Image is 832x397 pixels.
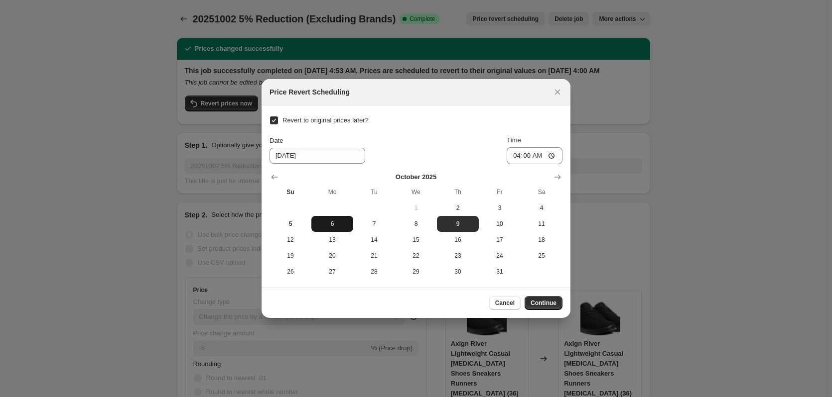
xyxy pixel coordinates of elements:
span: 6 [315,220,349,228]
button: Cancel [489,296,521,310]
button: Tuesday October 28 2025 [353,264,395,280]
button: Tuesday October 14 2025 [353,232,395,248]
button: Show next month, November 2025 [551,170,564,184]
span: 1 [399,204,433,212]
button: Thursday October 2 2025 [437,200,479,216]
button: Thursday October 23 2025 [437,248,479,264]
span: Time [507,136,521,144]
button: Wednesday October 1 2025 [395,200,437,216]
button: Thursday October 9 2025 [437,216,479,232]
button: Thursday October 16 2025 [437,232,479,248]
span: Tu [357,188,391,196]
button: Saturday October 4 2025 [521,200,562,216]
button: Friday October 31 2025 [479,264,521,280]
span: 11 [525,220,558,228]
span: 19 [274,252,307,260]
span: 16 [441,236,475,244]
span: 24 [483,252,517,260]
span: We [399,188,433,196]
span: 14 [357,236,391,244]
span: 2 [441,204,475,212]
th: Friday [479,184,521,200]
button: Wednesday October 22 2025 [395,248,437,264]
th: Monday [311,184,353,200]
span: 7 [357,220,391,228]
span: 12 [274,236,307,244]
button: Friday October 24 2025 [479,248,521,264]
span: 15 [399,236,433,244]
button: Wednesday October 8 2025 [395,216,437,232]
button: Monday October 6 2025 [311,216,353,232]
button: Monday October 20 2025 [311,248,353,264]
span: 4 [525,204,558,212]
button: Tuesday October 7 2025 [353,216,395,232]
button: Sunday October 26 2025 [270,264,311,280]
span: 26 [274,268,307,276]
span: 9 [441,220,475,228]
span: 31 [483,268,517,276]
button: Monday October 13 2025 [311,232,353,248]
span: 18 [525,236,558,244]
th: Sunday [270,184,311,200]
button: Continue [525,296,562,310]
span: 20 [315,252,349,260]
span: Th [441,188,475,196]
h2: Price Revert Scheduling [270,87,350,97]
button: Friday October 17 2025 [479,232,521,248]
span: 22 [399,252,433,260]
span: 30 [441,268,475,276]
th: Wednesday [395,184,437,200]
button: Sunday October 12 2025 [270,232,311,248]
span: 29 [399,268,433,276]
button: Monday October 27 2025 [311,264,353,280]
button: Show previous month, September 2025 [268,170,281,184]
button: Saturday October 18 2025 [521,232,562,248]
button: Saturday October 11 2025 [521,216,562,232]
span: 27 [315,268,349,276]
span: 28 [357,268,391,276]
span: Mo [315,188,349,196]
button: Wednesday October 29 2025 [395,264,437,280]
span: Continue [531,299,556,307]
button: Sunday October 19 2025 [270,248,311,264]
span: 3 [483,204,517,212]
button: Saturday October 25 2025 [521,248,562,264]
button: Tuesday October 21 2025 [353,248,395,264]
button: Today Sunday October 5 2025 [270,216,311,232]
button: Thursday October 30 2025 [437,264,479,280]
input: 10/5/2025 [270,148,365,164]
th: Saturday [521,184,562,200]
span: Sa [525,188,558,196]
button: Friday October 3 2025 [479,200,521,216]
button: Friday October 10 2025 [479,216,521,232]
input: 12:00 [507,147,562,164]
span: 23 [441,252,475,260]
span: Date [270,137,283,144]
span: Cancel [495,299,515,307]
span: Fr [483,188,517,196]
span: 5 [274,220,307,228]
span: 13 [315,236,349,244]
span: Revert to original prices later? [282,116,369,124]
span: 21 [357,252,391,260]
button: Wednesday October 15 2025 [395,232,437,248]
span: 17 [483,236,517,244]
span: Su [274,188,307,196]
span: 8 [399,220,433,228]
span: 10 [483,220,517,228]
th: Thursday [437,184,479,200]
button: Close [551,85,564,99]
span: 25 [525,252,558,260]
th: Tuesday [353,184,395,200]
